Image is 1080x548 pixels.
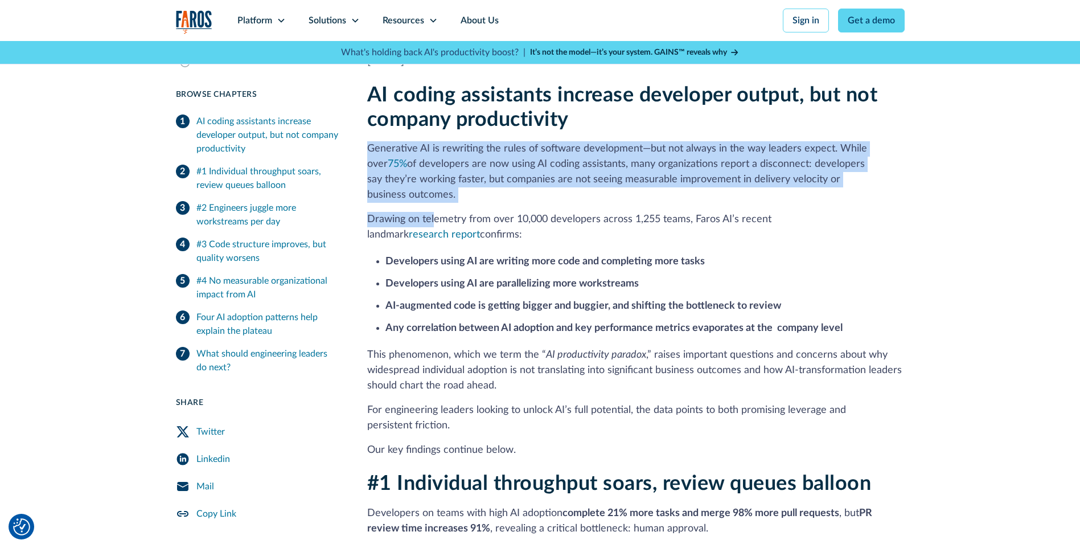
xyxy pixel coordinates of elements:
[196,310,340,338] div: Four AI adoption patterns help explain the plateau
[13,518,30,535] button: Cookie Settings
[385,323,843,333] strong: Any correlation between AI adoption and key performance metrics evaporates at the company level
[237,14,272,27] div: Platform
[385,256,705,267] strong: Developers using AI are writing more code and completing more tasks
[367,212,905,243] p: Drawing on telemetry from over 10,000 developers across 1,255 teams, Faros AI’s recent landmark c...
[176,397,340,409] div: Share
[196,452,230,466] div: Linkedin
[388,159,407,169] a: 75%
[367,508,872,534] strong: PR review time increases 91%
[176,160,340,197] a: #1 Individual throughput soars, review queues balloon
[176,110,340,160] a: AI coding assistants increase developer output, but not company productivity
[562,508,839,518] strong: complete 21% more tasks and merge 98% more pull requests
[176,306,340,342] a: Four AI adoption patterns help explain the plateau
[176,10,212,34] img: Logo of the analytics and reporting company Faros.
[196,274,340,301] div: #4 No measurable organizational impact from AI
[196,507,236,521] div: Copy Link
[385,301,781,311] strong: AI-augmented code is getting bigger and buggier, and shifting the bottleneck to review
[309,14,346,27] div: Solutions
[383,14,424,27] div: Resources
[176,418,340,445] a: Twitter Share
[176,269,340,306] a: #4 No measurable organizational impact from AI
[367,141,905,203] p: Generative AI is rewriting the rules of software development—but not always in the way leaders ex...
[367,347,905,394] p: This phenomenon, which we term the “ ,” raises important questions and concerns about why widespr...
[341,46,525,59] p: What's holding back AI's productivity boost? |
[409,230,480,240] a: research report
[367,472,905,496] h2: #1 Individual throughput soars, review queues balloon
[530,48,727,56] strong: It’s not the model—it’s your system. GAINS™ reveals why
[367,443,905,458] p: Our key findings continue below.
[176,342,340,379] a: What should engineering leaders do next?
[176,473,340,500] a: Mail Share
[196,201,340,228] div: #2 Engineers juggle more workstreams per day
[196,165,340,192] div: #1 Individual throughput soars, review queues balloon
[367,506,905,537] p: Developers on teams with high AI adoption , but , revealing a critical bottleneck: human approval.
[385,279,639,289] strong: Developers using AI are parallelizing more workstreams
[196,347,340,374] div: What should engineering leaders do next?
[838,9,905,32] a: Get a demo
[530,47,740,59] a: It’s not the model—it’s your system. GAINS™ reveals why
[196,238,340,265] div: #3 Code structure improves, but quality worsens
[196,425,225,439] div: Twitter
[176,500,340,527] a: Copy Link
[176,197,340,233] a: #2 Engineers juggle more workstreams per day
[176,233,340,269] a: #3 Code structure improves, but quality worsens
[367,83,905,132] h2: AI coding assistants increase developer output, but not company productivity
[783,9,829,32] a: Sign in
[176,10,212,34] a: home
[13,518,30,535] img: Revisit consent button
[176,89,340,101] div: Browse Chapters
[196,114,340,156] div: AI coding assistants increase developer output, but not company productivity
[196,480,214,493] div: Mail
[176,445,340,473] a: LinkedIn Share
[367,403,905,434] p: For engineering leaders looking to unlock AI’s full potential, the data points to both promising ...
[546,350,646,360] em: AI productivity paradox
